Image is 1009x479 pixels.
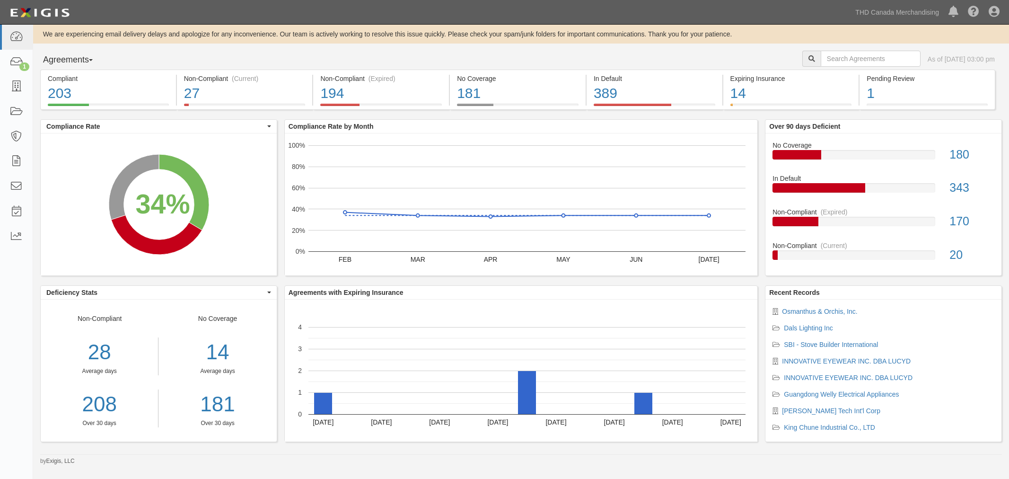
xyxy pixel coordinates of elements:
a: THD Canada Merchandising [851,3,944,22]
div: 1 [19,62,29,71]
div: Average days [41,367,158,375]
b: Compliance Rate by Month [289,123,374,130]
span: Deficiency Stats [46,288,265,297]
div: Non-Compliant [41,314,158,427]
text: [DATE] [720,418,741,426]
div: Over 30 days [41,419,158,427]
input: Search Agreements [821,51,921,67]
text: [DATE] [698,256,719,263]
a: In Default343 [772,174,994,207]
div: In Default [765,174,1001,183]
svg: A chart. [285,300,757,442]
svg: A chart. [285,133,757,275]
div: Compliant [48,74,169,83]
text: [DATE] [604,418,624,426]
a: [PERSON_NAME] Tech Int'l Corp [782,407,880,415]
div: As of [DATE] 03:00 pm [928,54,995,64]
div: In Default [594,74,715,83]
div: Over 30 days [166,419,269,427]
text: 2 [298,367,302,374]
text: [DATE] [429,418,450,426]
text: APR [483,256,497,263]
div: 203 [48,83,169,104]
b: Agreements with Expiring Insurance [289,289,404,296]
text: [DATE] [371,418,392,426]
div: Expiring Insurance [730,74,852,83]
div: (Expired) [821,207,848,217]
div: 1 [867,83,988,104]
div: 14 [730,83,852,104]
button: Deficiency Stats [41,286,277,299]
div: 194 [320,83,442,104]
text: 1 [298,389,302,396]
text: 0% [296,248,305,255]
text: [DATE] [545,418,566,426]
a: 208 [41,390,158,419]
text: FEB [339,256,351,263]
a: Pending Review1 [860,104,995,111]
div: 170 [942,213,1001,230]
a: Non-Compliant(Current)27 [177,104,313,111]
div: No Coverage [457,74,579,83]
a: 181 [166,390,269,419]
button: Compliance Rate [41,120,277,133]
a: Expiring Insurance14 [723,104,859,111]
div: 27 [184,83,306,104]
div: (Expired) [369,74,395,83]
div: 14 [166,337,269,367]
div: 180 [942,146,1001,163]
img: logo-5460c22ac91f19d4615b14bd174203de0afe785f0fc80cf4dbbc73dc1793850b.png [7,4,72,21]
small: by [40,457,75,465]
div: 34% [135,185,190,223]
a: No Coverage180 [772,141,994,174]
div: 28 [41,337,158,367]
text: JUN [630,256,642,263]
text: 80% [292,163,305,170]
div: (Current) [821,241,847,250]
text: 100% [288,142,305,149]
div: Average days [166,367,269,375]
button: Agreements [40,51,111,70]
text: [DATE] [313,418,333,426]
a: INNOVATIVE EYEWEAR INC. DBA LUCYD [784,374,912,381]
div: Non-Compliant [765,241,1001,250]
a: Exigis, LLC [46,458,75,464]
a: Osmanthus & Orchis, Inc. [782,308,858,315]
text: 40% [292,205,305,213]
div: Non-Compliant [765,207,1001,217]
a: Guangdong Welly Electrical Appliances [784,390,899,398]
span: Compliance Rate [46,122,265,131]
a: Non-Compliant(Current)20 [772,241,994,267]
div: 20 [942,247,1001,264]
a: Dals Lighting Inc [784,324,833,332]
div: Non-Compliant (Expired) [320,74,442,83]
div: No Coverage [158,314,276,427]
text: 60% [292,184,305,192]
a: INNOVATIVE EYEWEAR INC. DBA LUCYD [782,357,911,365]
div: (Current) [232,74,258,83]
a: No Coverage181 [450,104,586,111]
a: In Default389 [587,104,722,111]
a: SBI - Stove Builder International [784,341,878,348]
div: Non-Compliant (Current) [184,74,306,83]
a: Compliant203 [40,104,176,111]
svg: A chart. [41,133,277,275]
b: Recent Records [769,289,820,296]
text: 4 [298,323,302,331]
text: 20% [292,226,305,234]
div: Pending Review [867,74,988,83]
text: 3 [298,345,302,353]
a: King Chune Industrial Co., LTD [784,424,875,431]
div: 343 [942,179,1001,196]
text: MAR [410,256,425,263]
a: Non-Compliant(Expired)194 [313,104,449,111]
div: No Coverage [765,141,1001,150]
text: MAY [556,256,570,263]
i: Help Center - Complianz [968,7,979,18]
div: We are experiencing email delivery delays and apologize for any inconvenience. Our team is active... [33,29,1009,39]
a: Non-Compliant(Expired)170 [772,207,994,241]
